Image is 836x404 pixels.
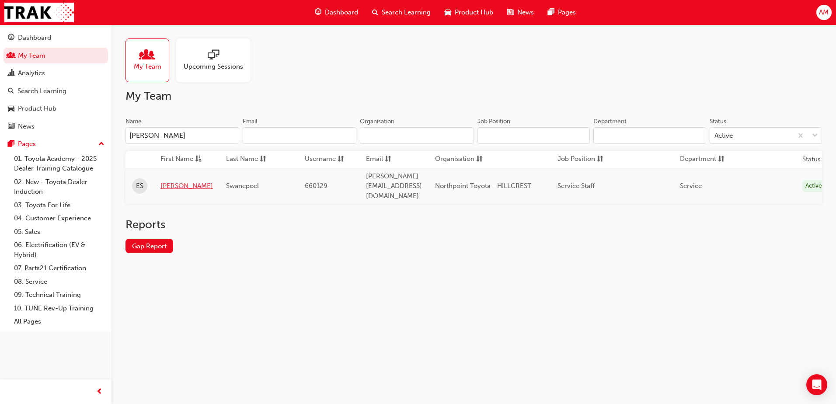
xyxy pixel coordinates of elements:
th: Status [802,154,821,164]
div: Active [802,180,825,192]
span: Username [305,154,336,165]
span: AM [819,7,829,17]
button: Pages [3,136,108,152]
span: Search Learning [382,7,431,17]
span: sorting-icon [476,154,483,165]
span: news-icon [507,7,514,18]
a: search-iconSearch Learning [365,3,438,21]
span: sorting-icon [338,154,344,165]
input: Email [243,127,356,144]
div: Organisation [360,117,394,126]
button: Departmentsorting-icon [680,154,728,165]
input: Name [125,127,239,144]
a: Gap Report [125,239,173,253]
span: Service Staff [557,182,595,190]
div: Department [593,117,627,126]
input: Department [593,127,706,144]
a: 10. TUNE Rev-Up Training [10,302,108,315]
span: 660129 [305,182,327,190]
span: up-icon [98,139,104,150]
span: people-icon [142,49,153,62]
span: chart-icon [8,70,14,77]
button: Last Namesorting-icon [226,154,274,165]
div: Name [125,117,142,126]
span: First Name [160,154,193,165]
span: asc-icon [195,154,202,165]
a: 08. Service [10,275,108,289]
span: Email [366,154,383,165]
input: Job Position [477,127,590,144]
span: down-icon [812,130,818,142]
button: Organisationsorting-icon [435,154,483,165]
span: Pages [558,7,576,17]
input: Organisation [360,127,474,144]
a: My Team [3,48,108,64]
span: Service [680,182,702,190]
a: 07. Parts21 Certification [10,261,108,275]
a: news-iconNews [500,3,541,21]
div: News [18,122,35,132]
span: [PERSON_NAME][EMAIL_ADDRESS][DOMAIN_NAME] [366,172,422,200]
span: search-icon [372,7,378,18]
span: Swanepoel [226,182,259,190]
a: News [3,118,108,135]
a: Analytics [3,65,108,81]
button: DashboardMy TeamAnalyticsSearch LearningProduct HubNews [3,28,108,136]
a: All Pages [10,315,108,328]
div: Email [243,117,258,126]
a: Upcoming Sessions [176,38,258,82]
div: Open Intercom Messenger [806,374,827,395]
span: Department [680,154,716,165]
a: [PERSON_NAME] [160,181,213,191]
span: pages-icon [548,7,554,18]
a: My Team [125,38,176,82]
a: 02. New - Toyota Dealer Induction [10,175,108,199]
span: sorting-icon [385,154,391,165]
div: Product Hub [18,104,56,114]
img: Trak [4,3,74,22]
div: Search Learning [17,86,66,96]
span: Job Position [557,154,595,165]
span: prev-icon [96,387,103,397]
a: 06. Electrification (EV & Hybrid) [10,238,108,261]
div: Job Position [477,117,510,126]
a: 03. Toyota For Life [10,199,108,212]
a: 01. Toyota Academy - 2025 Dealer Training Catalogue [10,152,108,175]
button: Job Positionsorting-icon [557,154,606,165]
span: News [517,7,534,17]
span: Upcoming Sessions [184,62,243,72]
a: 05. Sales [10,225,108,239]
a: Dashboard [3,30,108,46]
span: pages-icon [8,140,14,148]
span: news-icon [8,123,14,131]
span: search-icon [8,87,14,95]
span: sorting-icon [718,154,725,165]
span: car-icon [445,7,451,18]
div: Status [710,117,726,126]
span: guage-icon [8,34,14,42]
a: 09. Technical Training [10,288,108,302]
span: Last Name [226,154,258,165]
a: Search Learning [3,83,108,99]
a: guage-iconDashboard [308,3,365,21]
button: AM [816,5,832,20]
span: Dashboard [325,7,358,17]
span: Product Hub [455,7,493,17]
div: Pages [18,139,36,149]
a: 04. Customer Experience [10,212,108,225]
a: Product Hub [3,101,108,117]
span: Organisation [435,154,474,165]
h2: My Team [125,89,822,103]
button: Usernamesorting-icon [305,154,353,165]
button: First Nameasc-icon [160,154,209,165]
span: sessionType_ONLINE_URL-icon [208,49,219,62]
a: pages-iconPages [541,3,583,21]
div: Active [714,131,733,141]
span: Northpoint Toyota - HILLCREST [435,182,531,190]
span: guage-icon [315,7,321,18]
span: sorting-icon [597,154,603,165]
a: car-iconProduct Hub [438,3,500,21]
span: sorting-icon [260,154,266,165]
